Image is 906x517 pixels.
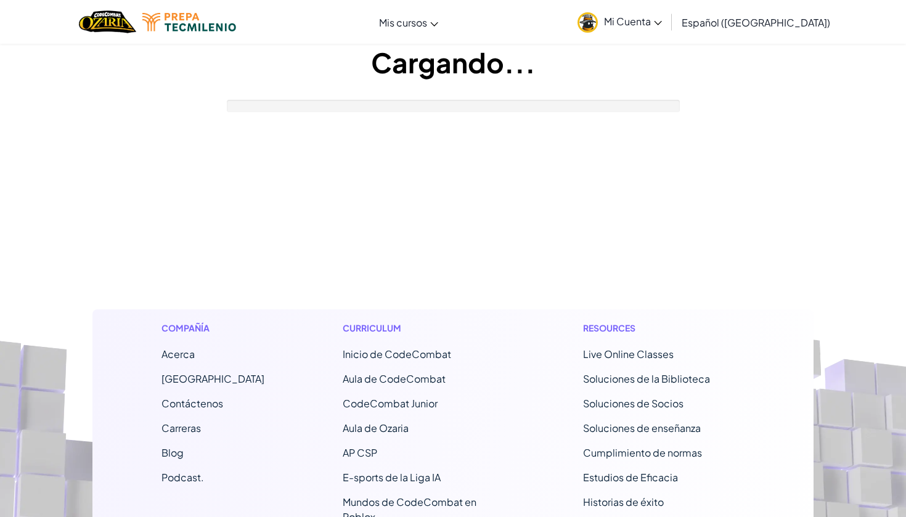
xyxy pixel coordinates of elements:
[682,16,830,29] span: Español ([GEOGRAPHIC_DATA])
[583,372,710,385] a: Soluciones de la Biblioteca
[583,322,745,335] h1: Resources
[161,397,223,410] span: Contáctenos
[583,446,702,459] a: Cumplimiento de normas
[343,446,377,459] a: AP CSP
[343,397,438,410] a: CodeCombat Junior
[583,421,701,434] a: Soluciones de enseñanza
[161,348,195,360] a: Acerca
[675,6,836,39] a: Español ([GEOGRAPHIC_DATA])
[373,6,444,39] a: Mis cursos
[343,471,441,484] a: E-sports de la Liga IA
[161,446,184,459] a: Blog
[343,421,409,434] a: Aula de Ozaria
[142,13,236,31] img: Tecmilenio logo
[577,12,598,33] img: avatar
[161,322,264,335] h1: Compañía
[343,348,451,360] span: Inicio de CodeCombat
[583,397,684,410] a: Soluciones de Socios
[343,322,505,335] h1: Curriculum
[161,372,264,385] a: [GEOGRAPHIC_DATA]
[161,421,201,434] a: Carreras
[379,16,427,29] span: Mis cursos
[571,2,668,41] a: Mi Cuenta
[79,9,136,35] img: Home
[583,495,664,508] a: Historias de éxito
[583,471,678,484] a: Estudios de Eficacia
[79,9,136,35] a: Ozaria by CodeCombat logo
[604,15,662,28] span: Mi Cuenta
[583,348,674,360] a: Live Online Classes
[161,471,204,484] a: Podcast.
[343,372,446,385] a: Aula de CodeCombat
